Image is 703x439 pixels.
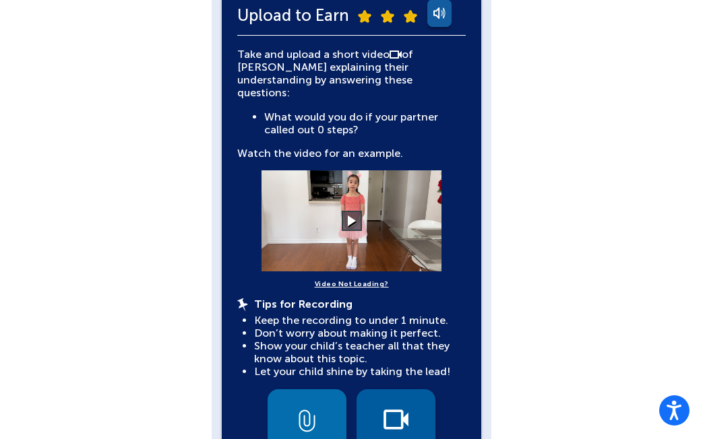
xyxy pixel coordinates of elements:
img: submit-star.png [404,10,417,23]
img: videocam.png [384,409,408,430]
img: attach.png [299,409,315,432]
li: Show your child’s teacher all that they know about this topic. [254,339,466,365]
img: submit-star.png [358,10,371,23]
img: video-icon.svg [390,50,402,59]
p: Take and upload a short video of [PERSON_NAME] explaining their understanding by answering these ... [237,48,466,100]
img: submit-star.png [381,10,394,23]
strong: Tips for Recording [254,298,353,310]
li: Don’t worry about making it perfect. [254,327,466,339]
span: What would you do if your partner called out 0 steps? [264,110,438,136]
li: Let your child shine by taking the lead! [254,365,466,378]
a: Video Not Loading? [315,278,389,291]
p: Watch the video for an example. [237,147,466,160]
li: Keep the recording to under 1 minute. [254,314,466,327]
